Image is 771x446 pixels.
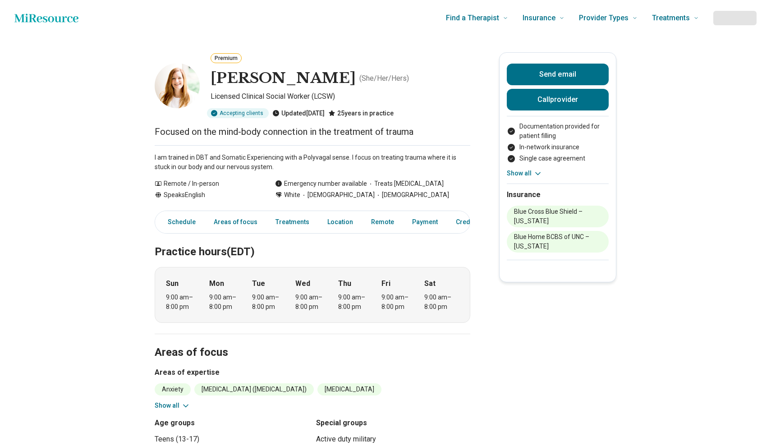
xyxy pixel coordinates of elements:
[424,293,459,312] div: 9:00 am – 8:00 pm
[450,213,496,231] a: Credentials
[295,293,330,312] div: 9:00 am – 8:00 pm
[328,108,394,118] div: 25 years in practice
[166,293,201,312] div: 9:00 am – 8:00 pm
[507,89,609,110] button: Callprovider
[295,278,310,289] strong: Wed
[338,293,373,312] div: 9:00 am – 8:00 pm
[317,383,381,395] li: [MEDICAL_DATA]
[14,9,78,27] a: Home page
[284,190,300,200] span: White
[322,213,358,231] a: Location
[507,122,609,141] li: Documentation provided for patient filling
[155,125,470,138] p: Focused on the mind-body connection in the treatment of trauma
[157,213,201,231] a: Schedule
[211,69,356,88] h1: [PERSON_NAME]
[523,12,555,24] span: Insurance
[446,12,499,24] span: Find a Therapist
[155,190,257,200] div: Speaks English
[366,213,399,231] a: Remote
[155,63,200,108] img: Bobby Newell, Licensed Clinical Social Worker (LCSW)
[155,179,257,189] div: Remote / In-person
[316,418,470,428] h3: Special groups
[407,213,443,231] a: Payment
[375,190,449,200] span: [DEMOGRAPHIC_DATA]
[155,153,470,172] p: I am trained in DBT and Somatic Experiencing with a Polyvagal sense. I focus on treating trauma w...
[507,64,609,85] button: Send email
[507,169,542,178] button: Show all
[507,143,609,152] li: In-network insurance
[316,434,470,445] li: Active duty military
[211,53,242,63] button: Premium
[270,213,315,231] a: Treatments
[275,179,367,189] div: Emergency number available
[194,383,314,395] li: [MEDICAL_DATA] ([MEDICAL_DATA])
[272,108,325,118] div: Updated [DATE]
[338,278,351,289] strong: Thu
[207,108,269,118] div: Accepting clients
[155,367,470,378] h3: Areas of expertise
[252,278,265,289] strong: Tue
[579,12,629,24] span: Provider Types
[507,122,609,163] ul: Payment options
[155,401,190,410] button: Show all
[209,278,224,289] strong: Mon
[507,189,609,200] h2: Insurance
[252,293,287,312] div: 9:00 am – 8:00 pm
[424,278,436,289] strong: Sat
[155,418,309,428] h3: Age groups
[381,278,390,289] strong: Fri
[507,231,609,253] li: Blue Home BCBS of UNC – [US_STATE]
[155,267,470,323] div: When does the program meet?
[166,278,179,289] strong: Sun
[652,12,690,24] span: Treatments
[300,190,375,200] span: [DEMOGRAPHIC_DATA]
[208,213,263,231] a: Areas of focus
[367,179,444,189] span: Treats [MEDICAL_DATA]
[155,323,470,360] h2: Areas of focus
[209,293,244,312] div: 9:00 am – 8:00 pm
[155,434,309,445] li: Teens (13-17)
[155,383,191,395] li: Anxiety
[155,223,470,260] h2: Practice hours (EDT)
[359,73,409,84] p: ( She/Her/Hers )
[211,91,470,105] p: Licensed Clinical Social Worker (LCSW)
[381,293,416,312] div: 9:00 am – 8:00 pm
[507,206,609,227] li: Blue Cross Blue Shield – [US_STATE]
[507,154,609,163] li: Single case agreement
